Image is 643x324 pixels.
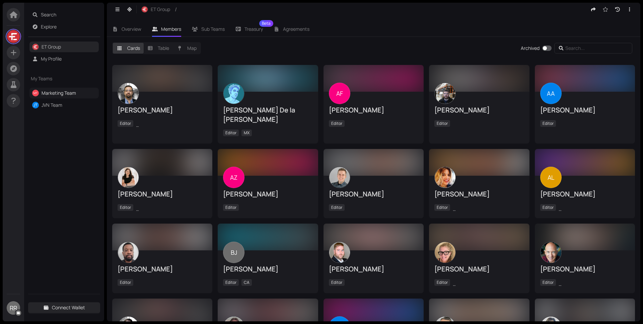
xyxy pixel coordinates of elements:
span: AA [547,83,555,104]
span: Agreements [283,26,309,32]
span: Editor [118,120,133,127]
span: [GEOGRAPHIC_DATA], [GEOGRAPHIC_DATA] [136,204,225,211]
span: Editor [329,279,345,286]
span: ET Group [151,6,170,13]
img: OG2_-lAFfW.jpeg [118,242,139,263]
span: [GEOGRAPHIC_DATA], [GEOGRAPHIC_DATA] [136,120,225,127]
div: [PERSON_NAME] [329,189,418,199]
img: u88Raa5wZ_.jpeg [541,242,561,263]
div: [PERSON_NAME] [118,189,207,199]
div: [PERSON_NAME] [540,105,630,115]
div: [PERSON_NAME] [434,189,524,199]
div: [PERSON_NAME] [540,189,630,199]
a: ET Group [42,44,61,50]
span: Editor [329,204,345,211]
span: AZ [230,167,237,188]
span: Editor [434,279,450,286]
a: Explore [41,23,57,30]
span: Editor [434,204,450,211]
span: Editor [118,204,133,211]
span: CA [241,279,252,286]
span: Members [161,26,181,32]
a: My Profile [41,56,62,62]
span: Editor [223,279,239,286]
span: Connect Wallet [52,304,85,311]
img: 1s-afrpskq.jpeg [329,167,350,188]
span: Overview [122,26,141,32]
div: [PERSON_NAME] [118,105,207,115]
img: ZPzRJDT30f.jpeg [435,83,455,104]
span: BJ [231,242,237,263]
img: U7tzZ_QFqq.jpeg [435,242,455,263]
span: Editor [118,279,133,286]
span: Treasury [244,27,263,31]
span: Editor [540,279,556,286]
div: [PERSON_NAME] [540,264,630,274]
img: zZynm3jW0N.jpeg [329,242,350,263]
a: JVN Team [42,102,62,108]
img: LsfHRQdbm8.jpeg [7,30,20,43]
input: Search... [565,45,623,52]
img: MUUbtyfDCS.jpeg [223,83,244,104]
span: Editor [223,130,239,136]
span: [GEOGRAPHIC_DATA], [GEOGRAPHIC_DATA] [453,279,542,286]
img: 3wPGBsTVxs.jpeg [118,167,139,188]
a: Marketing Team [42,90,76,96]
span: Editor [540,204,556,211]
span: AF [336,83,343,104]
div: [PERSON_NAME] [223,189,312,199]
span: MX [241,130,252,136]
span: Sub Teams [201,26,225,32]
div: [PERSON_NAME] [329,105,418,115]
button: ET Group [138,4,173,15]
span: Search [41,9,96,20]
img: w-OFKxKpDq.jpeg [118,83,139,104]
span: Editor [329,120,345,127]
div: [PERSON_NAME] [329,264,418,274]
span: RR [10,301,17,315]
span: My Teams [31,75,86,82]
div: [PERSON_NAME] [223,264,312,274]
div: [PERSON_NAME] De la [PERSON_NAME] [223,105,312,124]
button: Connect Wallet [28,302,100,313]
sup: Beta [259,20,273,27]
div: [PERSON_NAME] [434,105,524,115]
span: Editor [223,204,239,211]
div: My Teams [28,71,100,86]
span: [GEOGRAPHIC_DATA], [GEOGRAPHIC_DATA] [453,204,542,211]
img: r-RjKx4yED.jpeg [142,6,148,12]
img: iyXd49YTlS.jpeg [435,167,455,188]
span: Editor [540,120,556,127]
div: [PERSON_NAME] [118,264,207,274]
div: [PERSON_NAME] [434,264,524,274]
div: Archived [521,45,540,52]
span: Editor [434,120,450,127]
span: AL [548,167,554,188]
